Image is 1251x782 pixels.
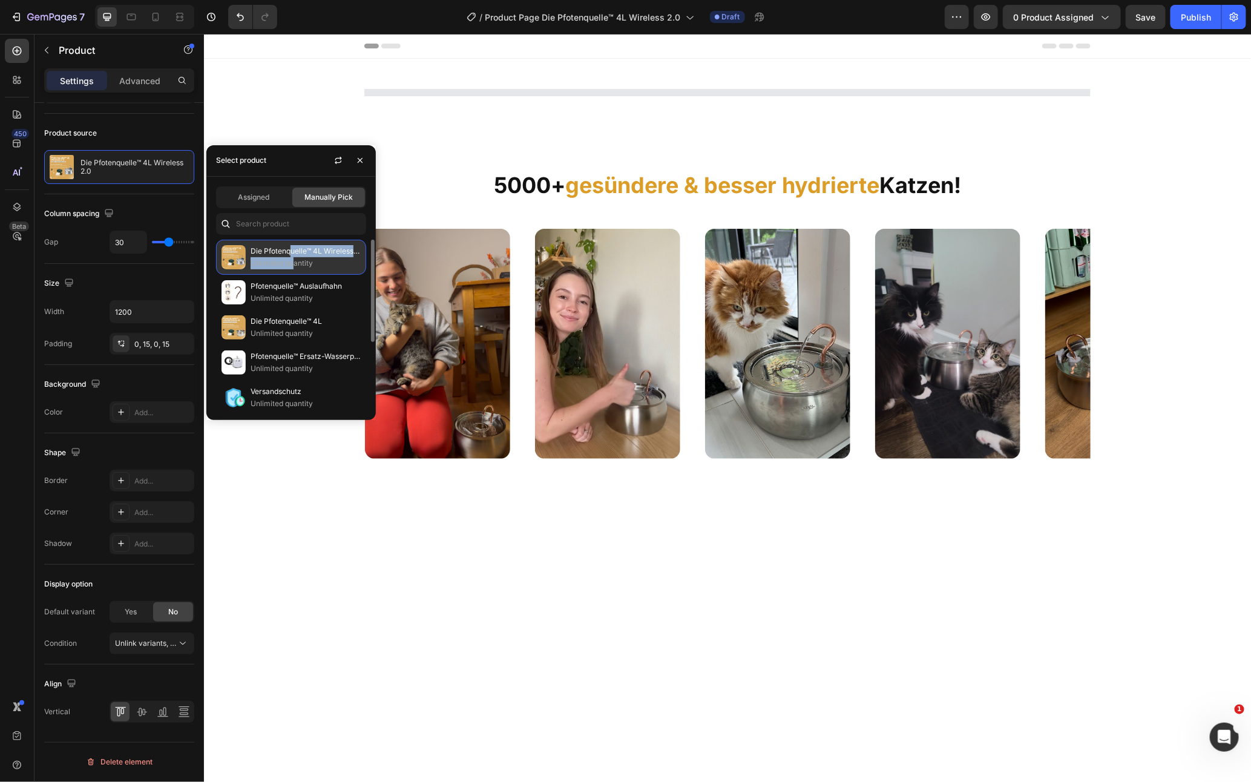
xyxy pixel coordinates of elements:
[251,386,361,398] p: Versandschutz
[110,231,146,253] input: Auto
[1136,12,1156,22] span: Save
[1181,11,1211,24] div: Publish
[134,507,191,518] div: Add...
[228,5,277,29] div: Undo/Redo
[304,192,353,203] span: Manually Pick
[251,363,361,375] p: Unlimited quantity
[251,398,361,410] p: Unlimited quantity
[1171,5,1221,29] button: Publish
[134,407,191,418] div: Add...
[44,206,116,222] div: Column spacing
[222,280,246,304] img: collections
[331,195,476,425] img: gempages_567733187413803941-38625f2e-19e5-4693-afd9-f331e9472ddb.jpg
[134,339,191,350] div: 0, 15, 0, 15
[86,755,153,769] div: Delete element
[1210,723,1239,752] iframe: Intercom live chat
[110,301,194,323] input: Auto
[251,327,361,340] p: Unlimited quantity
[44,445,83,461] div: Shape
[841,195,987,425] img: gempages_567733187413803941-881e8ccf-5ff4-4d82-ad28-c064d821a4ab.jpg
[222,386,246,410] img: collections
[675,138,757,165] strong: Katzen!
[119,74,160,87] p: Advanced
[115,639,301,648] span: Unlink variants, quantity <br> between same products
[125,606,137,617] span: Yes
[134,539,191,550] div: Add...
[1013,11,1094,24] span: 0 product assigned
[238,192,269,203] span: Assigned
[216,213,366,235] input: Search in Settings & Advanced
[480,11,483,24] span: /
[485,11,681,24] span: Product Page Die Pfotenquelle™ 4L Wireless 2.0
[44,676,79,692] div: Align
[1003,5,1121,29] button: 0 product assigned
[222,315,246,340] img: collections
[134,476,191,487] div: Add...
[216,155,266,166] div: Select product
[44,579,93,590] div: Display option
[168,606,178,617] span: No
[251,292,361,304] p: Unlimited quantity
[161,195,306,425] img: gempages_567733187413803941-4d3569f4-124f-4f09-a5a4-a7af5d576058.jpg
[59,43,162,57] p: Product
[9,222,29,231] div: Beta
[110,632,194,654] button: Unlink variants, quantity <br> between same products
[578,138,675,165] strong: hydrierte
[251,350,361,363] p: Pfotenquelle™ Ersatz-Wasserpumpe
[44,237,58,248] div: Gap
[1235,705,1244,714] span: 1
[44,128,97,139] div: Product source
[79,10,85,24] p: 7
[361,138,573,165] strong: gesündere & besser
[251,280,361,292] p: Pfotenquelle™ Auslaufhahn
[44,338,72,349] div: Padding
[50,155,74,179] img: product feature img
[44,376,103,393] div: Background
[5,5,90,29] button: 7
[671,195,816,425] img: gempages_567733187413803941-bd0065b1-aab5-4f71-aa5a-182bf17e77ba.jpg
[290,138,361,165] strong: 5000+
[501,195,646,425] img: gempages_567733187413803941-931769ab-4c62-4990-9177-4d3982ce1611.jpg
[222,350,246,375] img: collections
[44,275,76,292] div: Size
[722,11,740,22] span: Draft
[44,606,95,617] div: Default variant
[222,245,246,269] img: collections
[251,315,361,327] p: Die Pfotenquelle™ 4L
[44,706,70,717] div: Vertical
[60,74,94,87] p: Settings
[44,638,77,649] div: Condition
[44,306,64,317] div: Width
[44,475,68,486] div: Border
[11,129,29,139] div: 450
[204,34,1251,782] iframe: Design area
[44,538,72,549] div: Shadow
[80,159,189,176] p: Die Pfotenquelle™ 4L Wireless 2.0
[44,507,68,517] div: Corner
[1126,5,1166,29] button: Save
[251,257,361,269] p: Unlimited quantity
[251,245,361,257] p: Die Pfotenquelle™ 4L Wireless 2.0
[44,407,63,418] div: Color
[44,752,194,772] button: Delete element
